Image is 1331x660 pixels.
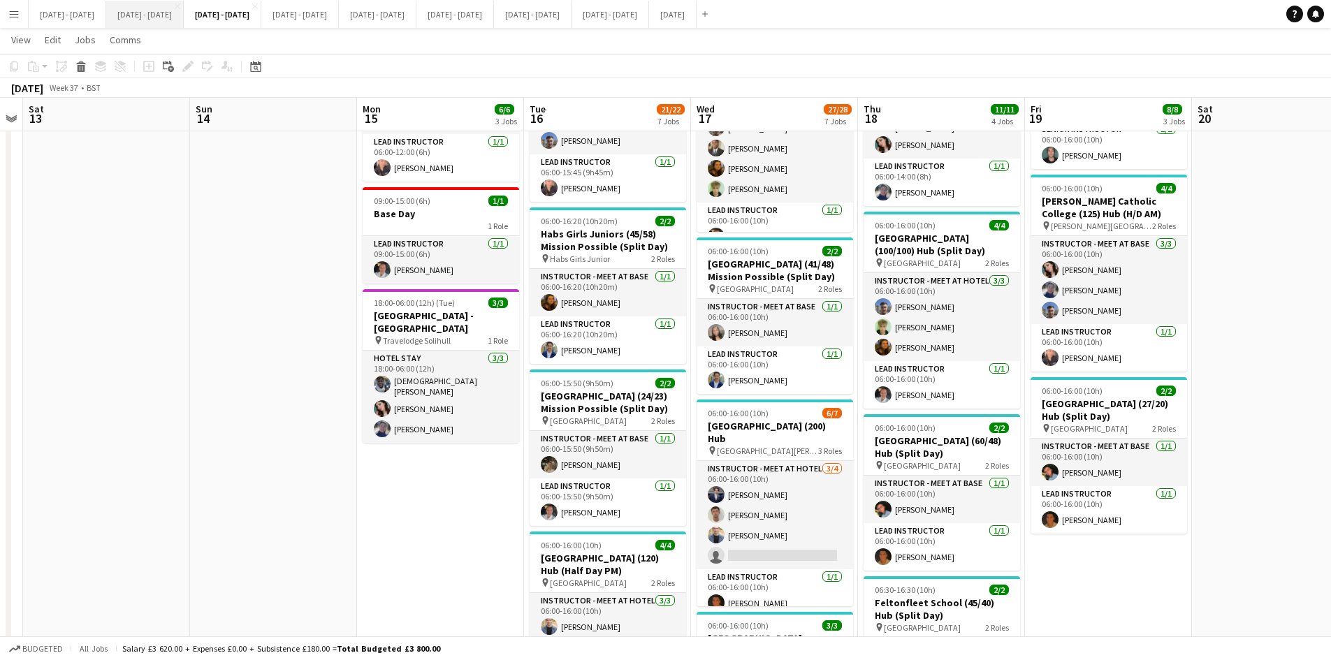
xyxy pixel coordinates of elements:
[87,82,101,93] div: BST
[697,399,853,606] app-job-card: 06:00-16:00 (10h)6/7[GEOGRAPHIC_DATA] (200) Hub [GEOGRAPHIC_DATA][PERSON_NAME]3 RolesInstructor -...
[824,104,852,115] span: 27/28
[374,196,430,206] span: 09:00-15:00 (6h)
[697,203,853,250] app-card-role: Lead Instructor1/106:00-16:00 (10h)[PERSON_NAME]
[708,246,769,256] span: 06:00-16:00 (10h)
[818,446,842,456] span: 3 Roles
[864,596,1020,622] h3: Feltonfleet School (45/40) Hub (Split Day)
[488,298,508,308] span: 3/3
[1195,110,1213,126] span: 20
[985,258,1009,268] span: 2 Roles
[11,34,31,46] span: View
[708,620,769,631] span: 06:00-16:00 (10h)
[655,216,675,226] span: 2/2
[530,552,686,577] h3: [GEOGRAPHIC_DATA] (120) Hub (Half Day PM)
[528,110,546,126] span: 16
[697,632,853,657] h3: [GEOGRAPHIC_DATA], [PERSON_NAME] (70) Hub
[550,578,627,588] span: [GEOGRAPHIC_DATA]
[649,1,697,28] button: [DATE]
[697,74,853,203] app-card-role: Instructor - Meet at Base5/506:00-16:00 (10h)[PERSON_NAME][PERSON_NAME][PERSON_NAME][PERSON_NAME]...
[1042,386,1103,396] span: 06:00-16:00 (10h)
[363,187,519,284] app-job-card: 09:00-15:00 (6h)1/1Base Day1 RoleLead Instructor1/109:00-15:00 (6h)[PERSON_NAME]
[651,578,675,588] span: 2 Roles
[822,620,842,631] span: 3/3
[655,378,675,388] span: 2/2
[363,236,519,284] app-card-role: Lead Instructor1/109:00-15:00 (6h)[PERSON_NAME]
[363,134,519,182] app-card-role: Lead Instructor1/106:00-12:00 (6h)[PERSON_NAME]
[697,299,853,346] app-card-role: Instructor - Meet at Base1/106:00-16:00 (10h)[PERSON_NAME]
[822,246,842,256] span: 2/2
[875,423,936,433] span: 06:00-16:00 (10h)
[864,159,1020,206] app-card-role: Lead Instructor1/106:00-14:00 (8h)[PERSON_NAME]
[550,254,610,264] span: Habs Girls Junior
[697,103,715,115] span: Wed
[697,258,853,283] h3: [GEOGRAPHIC_DATA] (41/48) Mission Possible (Split Day)
[530,390,686,415] h3: [GEOGRAPHIC_DATA] (24/23) Mission Possible (Split Day)
[697,346,853,394] app-card-role: Lead Instructor1/106:00-16:00 (10h)[PERSON_NAME]
[104,31,147,49] a: Comms
[29,1,106,28] button: [DATE] - [DATE]
[1152,221,1176,231] span: 2 Roles
[488,221,508,231] span: 1 Role
[530,154,686,202] app-card-role: Lead Instructor1/106:00-15:45 (9h45m)[PERSON_NAME]
[1051,221,1152,231] span: [PERSON_NAME][GEOGRAPHIC_DATA]
[106,1,184,28] button: [DATE] - [DATE]
[1031,175,1187,372] div: 06:00-16:00 (10h)4/4[PERSON_NAME] Catholic College (125) Hub (H/D AM) [PERSON_NAME][GEOGRAPHIC_DA...
[261,1,339,28] button: [DATE] - [DATE]
[1042,183,1103,193] span: 06:00-16:00 (10h)
[1031,236,1187,324] app-card-role: Instructor - Meet at Base3/306:00-16:00 (10h)[PERSON_NAME][PERSON_NAME][PERSON_NAME]
[657,104,685,115] span: 21/22
[541,378,613,388] span: 06:00-15:50 (9h50m)
[864,212,1020,409] app-job-card: 06:00-16:00 (10h)4/4[GEOGRAPHIC_DATA] (100/100) Hub (Split Day) [GEOGRAPHIC_DATA]2 RolesInstructo...
[985,460,1009,471] span: 2 Roles
[884,258,961,268] span: [GEOGRAPHIC_DATA]
[488,335,508,346] span: 1 Role
[530,369,686,526] app-job-card: 06:00-15:50 (9h50m)2/2[GEOGRAPHIC_DATA] (24/23) Mission Possible (Split Day) [GEOGRAPHIC_DATA]2 R...
[1163,116,1185,126] div: 3 Jobs
[530,207,686,364] app-job-card: 06:00-16:20 (10h20m)2/2Habs Girls Juniors (45/58) Mission Possible (Split Day) Habs Girls Junior2...
[194,110,212,126] span: 14
[697,237,853,394] app-job-card: 06:00-16:00 (10h)2/2[GEOGRAPHIC_DATA] (41/48) Mission Possible (Split Day) [GEOGRAPHIC_DATA]2 Rol...
[494,1,572,28] button: [DATE] - [DATE]
[864,273,1020,361] app-card-role: Instructor - Meet at Hotel3/306:00-16:00 (10h)[PERSON_NAME][PERSON_NAME][PERSON_NAME]
[572,1,649,28] button: [DATE] - [DATE]
[1031,439,1187,486] app-card-role: Instructor - Meet at Base1/106:00-16:00 (10h)[PERSON_NAME]
[363,103,381,115] span: Mon
[1156,386,1176,396] span: 2/2
[1156,183,1176,193] span: 4/4
[864,434,1020,460] h3: [GEOGRAPHIC_DATA] (60/48) Hub (Split Day)
[488,196,508,206] span: 1/1
[822,408,842,418] span: 6/7
[1031,103,1042,115] span: Fri
[717,446,818,456] span: [GEOGRAPHIC_DATA][PERSON_NAME]
[864,414,1020,571] div: 06:00-16:00 (10h)2/2[GEOGRAPHIC_DATA] (60/48) Hub (Split Day) [GEOGRAPHIC_DATA]2 RolesInstructor ...
[530,478,686,526] app-card-role: Lead Instructor1/106:00-15:50 (9h50m)[PERSON_NAME]
[75,34,96,46] span: Jobs
[864,361,1020,409] app-card-role: Lead Instructor1/106:00-16:00 (10h)[PERSON_NAME]
[861,110,881,126] span: 18
[374,298,455,308] span: 18:00-06:00 (12h) (Tue)
[875,585,936,595] span: 06:30-16:30 (10h)
[363,351,519,443] app-card-role: Hotel Stay3/318:00-06:00 (12h)[DEMOGRAPHIC_DATA][PERSON_NAME][PERSON_NAME][PERSON_NAME]
[363,207,519,220] h3: Base Day
[1051,423,1128,434] span: [GEOGRAPHIC_DATA]
[39,31,66,49] a: Edit
[1031,377,1187,534] app-job-card: 06:00-16:00 (10h)2/2[GEOGRAPHIC_DATA] (27/20) Hub (Split Day) [GEOGRAPHIC_DATA]2 RolesInstructor ...
[337,643,440,654] span: Total Budgeted £3 800.00
[1031,397,1187,423] h3: [GEOGRAPHIC_DATA] (27/20) Hub (Split Day)
[550,416,627,426] span: [GEOGRAPHIC_DATA]
[530,228,686,253] h3: Habs Girls Juniors (45/58) Mission Possible (Split Day)
[363,289,519,443] app-job-card: 18:00-06:00 (12h) (Tue)3/3[GEOGRAPHIC_DATA] - [GEOGRAPHIC_DATA] Travelodge Solihull1 RoleHotel St...
[1028,110,1042,126] span: 19
[864,523,1020,571] app-card-role: Lead Instructor1/106:00-16:00 (10h)[PERSON_NAME]
[1198,103,1213,115] span: Sat
[184,1,261,28] button: [DATE] - [DATE]
[694,110,715,126] span: 17
[1031,324,1187,372] app-card-role: Lead Instructor1/106:00-16:00 (10h)[PERSON_NAME]
[530,431,686,478] app-card-role: Instructor - Meet at Base1/106:00-15:50 (9h50m)[PERSON_NAME]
